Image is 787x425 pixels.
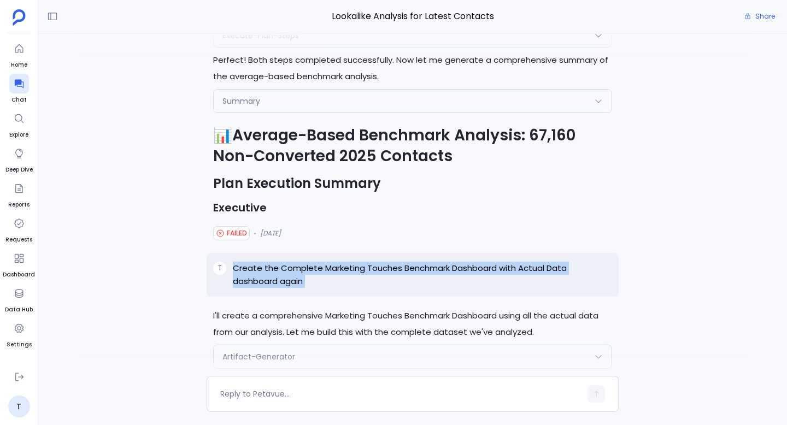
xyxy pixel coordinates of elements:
span: Chat [9,96,29,104]
span: Settings [7,340,32,349]
p: Create the Complete Marketing Touches Benchmark Dashboard with Actual Data dashboard again [233,262,612,288]
span: [DATE] [260,229,281,238]
span: Home [9,61,29,69]
a: Dashboard [3,249,35,279]
span: Summary [222,96,260,107]
span: Share [755,12,775,21]
a: Chat [9,74,29,104]
a: Explore [9,109,29,139]
span: Dashboard [3,270,35,279]
a: Reports [8,179,30,209]
a: Settings [7,318,32,349]
span: Lookalike Analysis for Latest Contacts [207,9,619,23]
span: Reports [8,200,30,209]
span: T [218,264,222,273]
h3: Executive [213,199,612,216]
span: Explore [9,131,29,139]
strong: Average-Based Benchmark Analysis: 67,160 Non-Converted 2025 Contacts [213,125,575,167]
p: Perfect! Both steps completed successfully. Now let me generate a comprehensive summary of the av... [213,52,612,85]
a: Data Hub [5,284,33,314]
span: Artifact-Generator [222,351,295,362]
strong: Plan Execution Summary [213,174,381,192]
span: Requests [5,235,32,244]
p: I'll create a comprehensive Marketing Touches Benchmark Dashboard using all the actual data from ... [213,308,612,340]
a: Deep Dive [5,144,33,174]
span: Data Hub [5,305,33,314]
span: FAILED [227,229,247,238]
button: Share [738,9,782,24]
span: Deep Dive [5,166,33,174]
img: petavue logo [13,9,26,26]
a: T [8,396,30,417]
a: Home [9,39,29,69]
h1: 📊 [213,125,612,167]
a: Requests [5,214,32,244]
